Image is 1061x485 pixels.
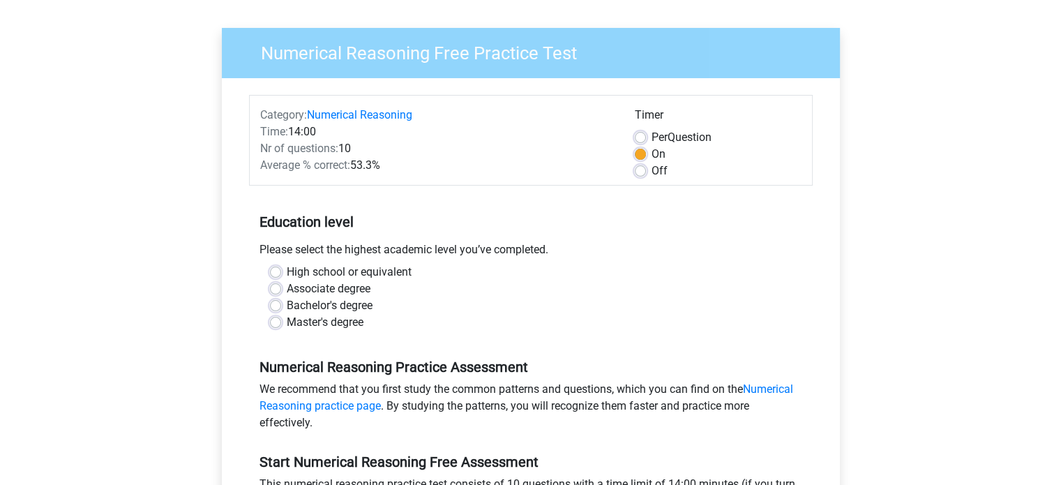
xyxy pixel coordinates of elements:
[259,208,802,236] h5: Education level
[260,158,350,172] span: Average % correct:
[259,454,802,470] h5: Start Numerical Reasoning Free Assessment
[250,140,624,157] div: 10
[287,297,373,314] label: Bachelor's degree
[259,359,802,375] h5: Numerical Reasoning Practice Assessment
[244,37,829,64] h3: Numerical Reasoning Free Practice Test
[652,163,668,179] label: Off
[250,124,624,140] div: 14:00
[287,264,412,281] label: High school or equivalent
[635,107,802,129] div: Timer
[249,241,813,264] div: Please select the highest academic level you’ve completed.
[260,108,307,121] span: Category:
[307,108,412,121] a: Numerical Reasoning
[250,157,624,174] div: 53.3%
[652,146,665,163] label: On
[652,130,668,144] span: Per
[249,381,813,437] div: We recommend that you first study the common patterns and questions, which you can find on the . ...
[260,142,338,155] span: Nr of questions:
[260,125,288,138] span: Time:
[652,129,712,146] label: Question
[287,314,363,331] label: Master's degree
[287,281,370,297] label: Associate degree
